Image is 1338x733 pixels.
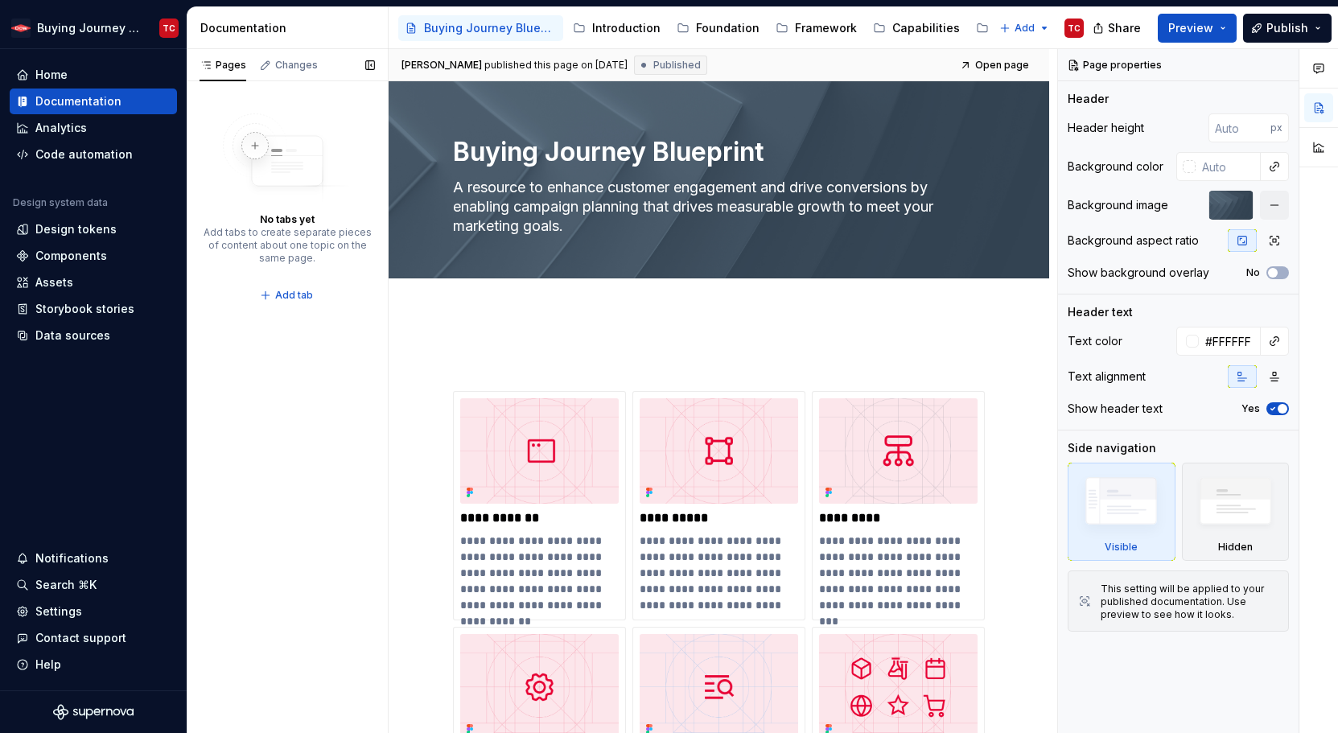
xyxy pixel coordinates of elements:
div: Background image [1068,197,1168,213]
div: Design tokens [35,221,117,237]
button: Share [1085,14,1151,43]
a: Assets [10,270,177,295]
div: Introduction [592,20,661,36]
div: Visible [1105,541,1138,554]
img: 1e9477e5-a44b-4bc8-b5c9-1bf538d9ba5e.png [640,398,798,504]
div: Hidden [1218,541,1253,554]
div: Code automation [35,146,133,163]
a: Home [10,62,177,88]
a: Code automation [10,142,177,167]
label: No [1246,266,1260,279]
div: Side navigation [1068,440,1156,456]
textarea: Buying Journey Blueprint [450,133,982,171]
img: f4f600f7-0925-4929-9083-bb68d9c508c5.png [819,398,978,504]
a: Capabilities [867,15,966,41]
span: Open page [975,59,1029,72]
a: Design tokens [10,216,177,242]
div: TC [1068,22,1081,35]
div: Show header text [1068,401,1163,417]
span: Publish [1266,20,1308,36]
span: Published [653,59,701,72]
div: No tabs yet [260,213,315,226]
div: Documentation [35,93,121,109]
a: Channels [970,15,1056,41]
div: This setting will be applied to your published documentation. Use preview to see how it looks. [1101,583,1278,621]
div: Storybook stories [35,301,134,317]
div: Hidden [1182,463,1290,561]
div: Text color [1068,333,1122,349]
label: Yes [1241,402,1260,415]
div: Notifications [35,550,109,566]
div: Background aspect ratio [1068,233,1199,249]
a: Open page [955,54,1036,76]
span: Share [1108,20,1141,36]
textarea: A resource to enhance customer engagement and drive conversions by enabling campaign planning tha... [450,175,982,239]
img: ebcb961f-3702-4f4f-81a3-20bbd08d1a2b.png [11,19,31,38]
div: Components [35,248,107,264]
div: published this page on [DATE] [484,59,628,72]
div: Show background overlay [1068,265,1209,281]
a: Foundation [670,15,766,41]
div: Assets [35,274,73,290]
div: Header height [1068,120,1144,136]
div: Visible [1068,463,1175,561]
div: Background color [1068,159,1163,175]
a: Analytics [10,115,177,141]
div: Page tree [398,12,991,44]
button: Contact support [10,625,177,651]
button: Buying Journey BlueprintTC [3,10,183,45]
div: Analytics [35,120,87,136]
img: 4c1ad766-a2fe-41b8-90c2-9af3f878e06c.png [460,398,619,504]
div: Capabilities [892,20,960,36]
div: Buying Journey Blueprint [37,20,140,36]
div: Foundation [696,20,760,36]
a: Settings [10,599,177,624]
span: [PERSON_NAME] [401,59,482,72]
div: Header [1068,91,1109,107]
span: Preview [1168,20,1213,36]
div: Documentation [200,20,381,36]
input: Auto [1196,152,1261,181]
span: Add tab [275,289,313,302]
button: Publish [1243,14,1332,43]
div: Buying Journey Blueprint [424,20,557,36]
div: Design system data [13,196,108,209]
button: Preview [1158,14,1237,43]
a: Framework [769,15,863,41]
div: Home [35,67,68,83]
button: Notifications [10,546,177,571]
button: Search ⌘K [10,572,177,598]
button: Add tab [255,284,320,307]
a: Buying Journey Blueprint [398,15,563,41]
div: Settings [35,603,82,620]
div: Add tabs to create separate pieces of content about one topic on the same page. [203,226,372,265]
p: px [1270,121,1282,134]
a: Storybook stories [10,296,177,322]
svg: Supernova Logo [53,704,134,720]
a: Introduction [566,15,667,41]
input: Auto [1199,327,1261,356]
div: Changes [275,59,318,72]
input: Auto [1208,113,1270,142]
div: Pages [200,59,246,72]
button: Add [994,17,1055,39]
div: Framework [795,20,857,36]
a: Documentation [10,89,177,114]
a: Data sources [10,323,177,348]
button: Help [10,652,177,677]
div: TC [163,22,175,35]
a: Components [10,243,177,269]
div: Header text [1068,304,1133,320]
div: Text alignment [1068,369,1146,385]
div: Data sources [35,327,110,344]
div: Help [35,657,61,673]
div: Contact support [35,630,126,646]
div: Search ⌘K [35,577,97,593]
span: Add [1015,22,1035,35]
